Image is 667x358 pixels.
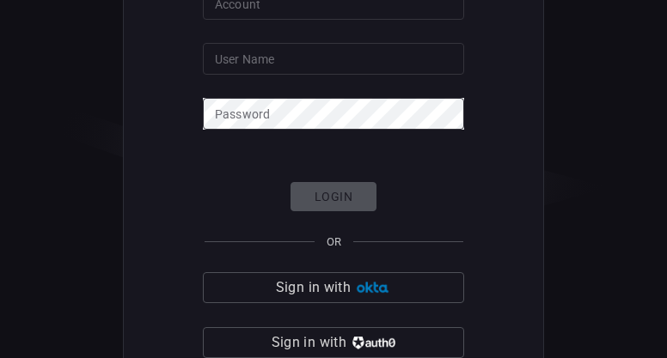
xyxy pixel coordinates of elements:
[354,282,391,294] img: Ad5vKXme8s1CQAAAABJRU5ErkJggg==
[350,337,395,349] img: vP8Hhh4KuCH8AavWKdZY7RZgAAAAASUVORK5CYII=
[203,43,464,75] input: Type your user name
[276,276,351,300] span: Sign in with
[272,331,346,355] span: Sign in with
[327,235,341,248] span: OR
[203,272,464,303] button: Sign in with
[203,327,464,358] button: Sign in with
